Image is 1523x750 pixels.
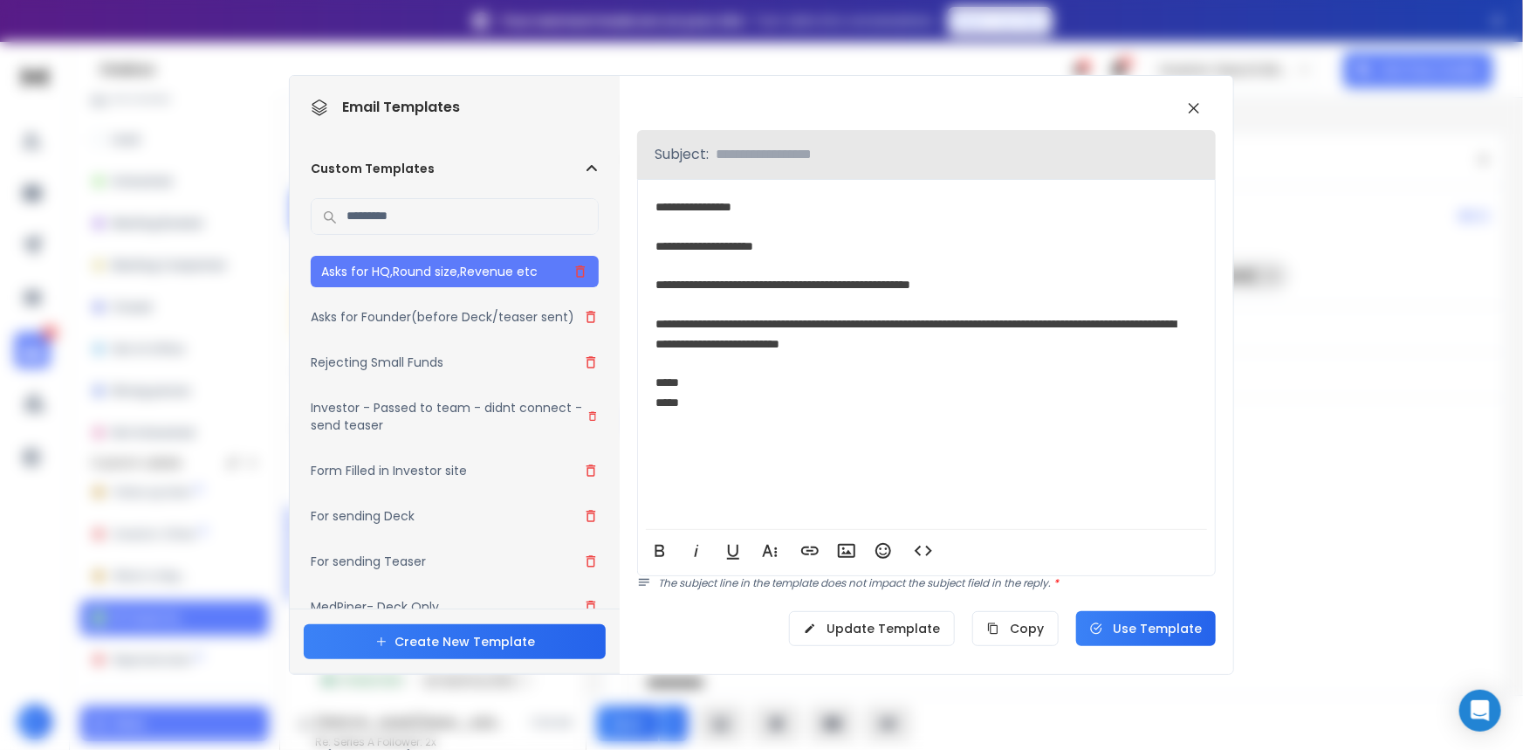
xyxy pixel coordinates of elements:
button: Copy [972,611,1059,646]
button: Code View [907,533,940,568]
button: Create New Template [304,624,606,659]
div: Open Intercom Messenger [1459,690,1501,732]
h3: Investor - Passed to team - didnt connect - send teaser [311,399,587,434]
button: Use Template [1076,611,1216,646]
button: Italic (Ctrl+I) [680,533,713,568]
button: Underline (Ctrl+U) [717,533,750,568]
button: Bold (Ctrl+B) [643,533,676,568]
button: Emoticons [867,533,900,568]
span: reply. [1023,575,1059,590]
button: More Text [753,533,786,568]
button: Insert Link (Ctrl+K) [793,533,827,568]
p: The subject line in the template does not impact the subject field in the [658,576,1216,590]
button: Update Template [789,611,955,646]
button: Insert Image (Ctrl+P) [830,533,863,568]
p: Subject: [655,144,709,165]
